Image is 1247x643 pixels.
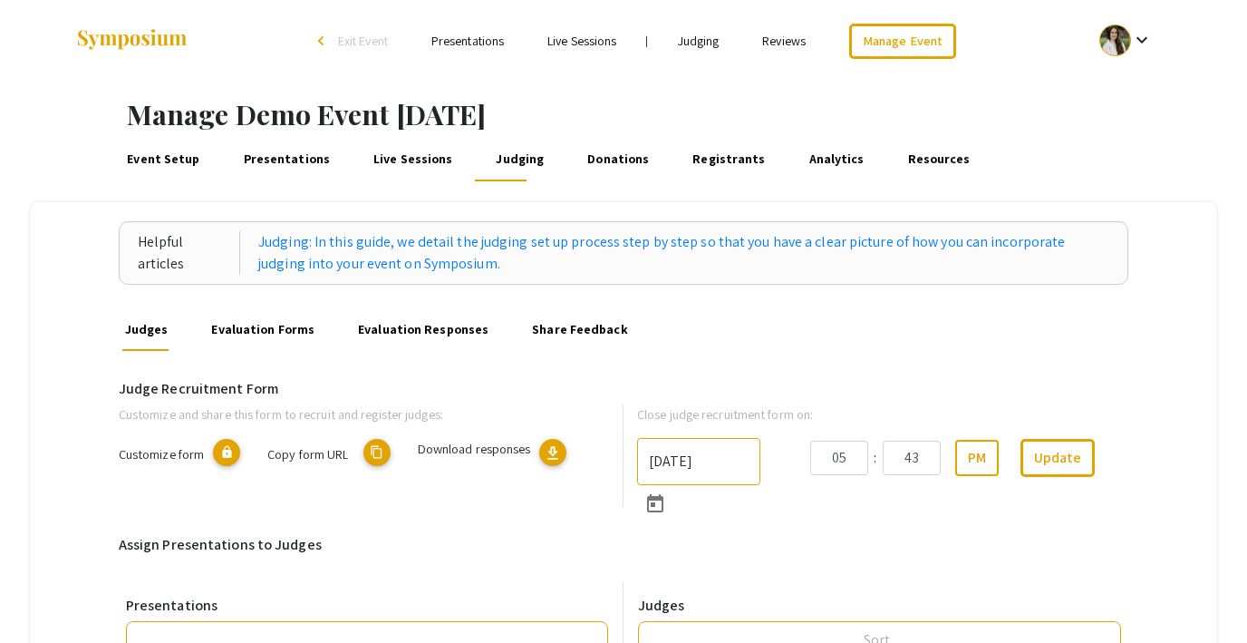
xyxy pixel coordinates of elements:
a: Presentations [431,33,504,49]
a: Judging [678,33,720,49]
a: Reviews [762,33,806,49]
a: Live Sessions [371,138,456,181]
a: Live Sessions [547,33,616,49]
a: Analytics [806,138,867,181]
img: Symposium by ForagerOne [75,28,188,53]
button: Expand account dropdown [1080,20,1172,61]
a: Evaluation Forms [208,307,317,351]
li: | [638,33,655,49]
button: PM [955,440,999,476]
button: download [539,439,566,466]
mat-icon: lock [213,439,240,466]
a: Share Feedback [529,307,631,351]
p: Customize and share this form to recruit and register judges: [119,404,594,424]
button: Update [1020,439,1095,477]
a: Judging [493,138,547,181]
span: Customize form [119,445,204,463]
mat-icon: copy URL [363,439,391,466]
a: Manage Event [849,24,956,59]
span: Copy form URL [267,445,348,463]
input: Minutes [883,441,941,475]
h6: Presentations [126,597,608,614]
a: Resources [904,138,973,181]
a: Judging: In this guide, we detail the judging set up process step by step so that you have a clea... [258,231,1109,275]
a: Judges [121,307,170,351]
span: download [544,444,562,463]
mat-icon: Expand account dropdown [1131,29,1153,51]
h6: Assign Presentations to Judges [119,536,1129,553]
div: Helpful articles [138,231,240,275]
a: Donations [585,138,652,181]
h6: Judge Recruitment Form [119,380,1129,397]
h6: Judges [638,597,1121,614]
a: Event Setup [124,138,203,181]
a: Registrants [690,138,768,181]
h1: Manage Demo Event [DATE] [127,98,1247,131]
span: Exit Event [338,33,388,49]
div: : [868,447,883,469]
a: Presentations [240,138,333,181]
label: Close judge recruitment form on: [637,404,813,424]
input: Hours [810,441,868,475]
div: arrow_back_ios [318,35,329,46]
iframe: Chat [14,561,77,629]
span: Download responses [418,440,531,457]
button: Open calendar [637,485,673,521]
a: Evaluation Responses [355,307,492,351]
